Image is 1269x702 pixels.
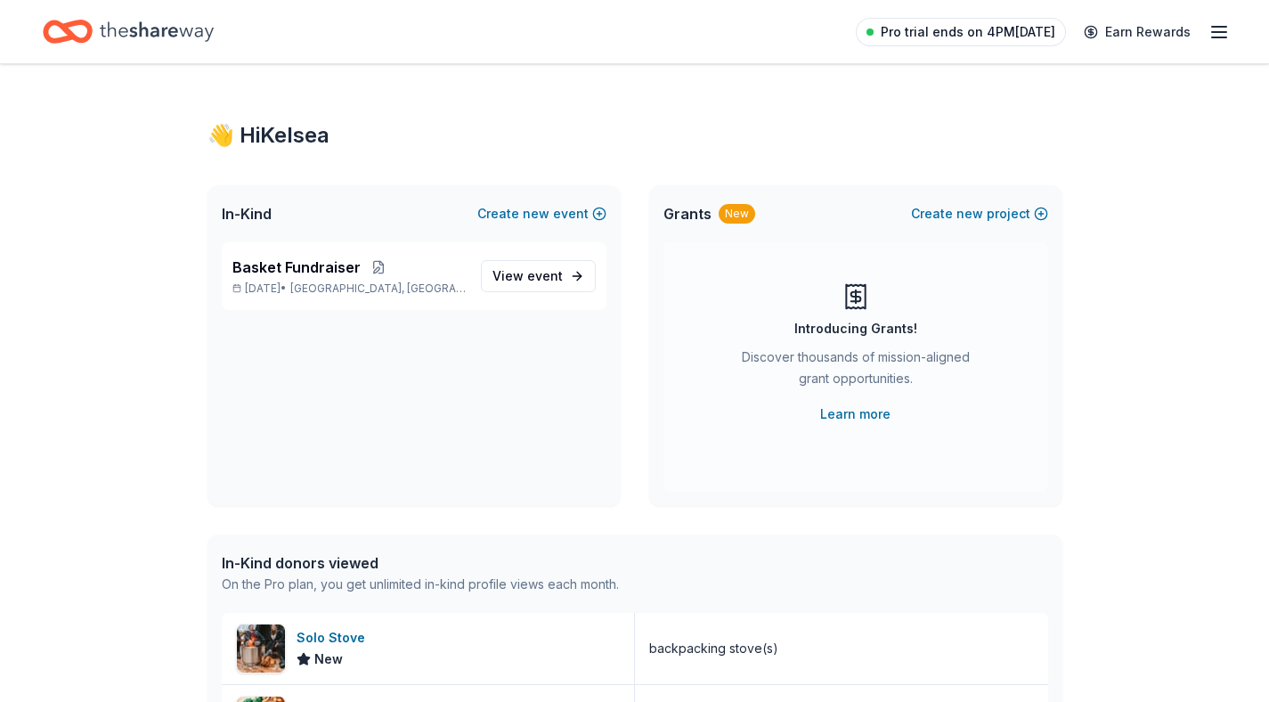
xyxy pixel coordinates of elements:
[290,282,466,296] span: [GEOGRAPHIC_DATA], [GEOGRAPHIC_DATA]
[477,203,606,224] button: Createnewevent
[43,11,214,53] a: Home
[222,203,272,224] span: In-Kind
[237,624,285,673] img: Image for Solo Stove
[222,574,619,595] div: On the Pro plan, you get unlimited in-kind profile views each month.
[881,21,1055,43] span: Pro trial ends on 4PM[DATE]
[649,638,778,659] div: backpacking stove(s)
[1073,16,1201,48] a: Earn Rewards
[232,257,361,278] span: Basket Fundraiser
[719,204,755,224] div: New
[222,552,619,574] div: In-Kind donors viewed
[820,404,891,425] a: Learn more
[663,203,712,224] span: Grants
[297,627,372,649] div: Solo Stove
[314,649,343,670] span: New
[481,260,596,292] a: View event
[956,203,983,224] span: new
[527,268,563,283] span: event
[232,282,467,296] p: [DATE] •
[911,203,1048,224] button: Createnewproject
[735,347,977,396] div: Discover thousands of mission-aligned grant opportunities.
[794,318,917,339] div: Introducing Grants!
[856,18,1066,46] a: Pro trial ends on 4PM[DATE]
[492,265,563,287] span: View
[207,121,1062,150] div: 👋 Hi Kelsea
[523,203,549,224] span: new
